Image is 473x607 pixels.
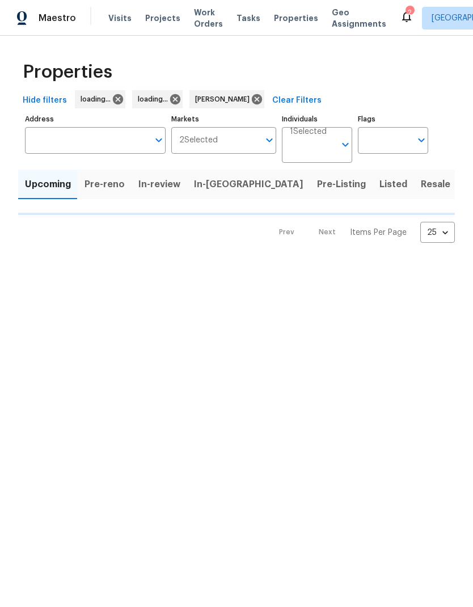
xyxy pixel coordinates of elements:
label: Markets [171,116,277,123]
span: 2 Selected [179,136,218,145]
div: 25 [420,218,455,247]
span: Tasks [236,14,260,22]
span: Hide filters [23,94,67,108]
div: loading... [132,90,183,108]
span: Resale [421,176,450,192]
span: Properties [274,12,318,24]
span: Clear Filters [272,94,322,108]
p: Items Per Page [350,227,407,238]
span: Properties [23,66,112,78]
button: Open [337,137,353,153]
span: loading... [81,94,115,105]
span: Visits [108,12,132,24]
span: In-[GEOGRAPHIC_DATA] [194,176,303,192]
span: Listed [379,176,407,192]
span: In-review [138,176,180,192]
nav: Pagination Navigation [268,222,455,243]
label: Individuals [282,116,352,123]
span: Work Orders [194,7,223,29]
div: loading... [75,90,125,108]
span: Pre-Listing [317,176,366,192]
span: [PERSON_NAME] [195,94,254,105]
div: 2 [406,7,413,18]
label: Address [25,116,166,123]
span: 1 Selected [290,127,327,137]
button: Clear Filters [268,90,326,111]
button: Open [261,132,277,148]
label: Flags [358,116,428,123]
span: Upcoming [25,176,71,192]
button: Hide filters [18,90,71,111]
span: Projects [145,12,180,24]
button: Open [151,132,167,148]
div: [PERSON_NAME] [189,90,264,108]
span: loading... [138,94,172,105]
span: Geo Assignments [332,7,386,29]
button: Open [413,132,429,148]
span: Pre-reno [85,176,125,192]
span: Maestro [39,12,76,24]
